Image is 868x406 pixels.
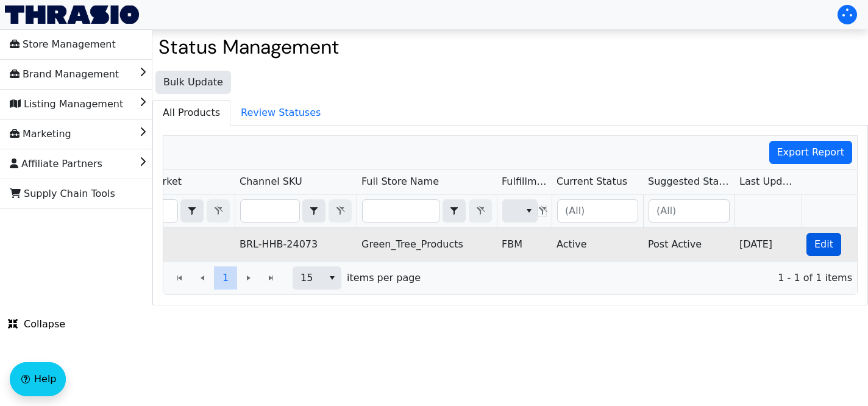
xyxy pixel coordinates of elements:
[361,174,439,189] span: Full Store Name
[643,228,735,261] td: Post Active
[814,237,833,252] span: Edit
[158,35,862,59] h2: Status Management
[558,200,638,222] input: (All)
[643,194,735,228] th: Filter
[323,267,341,289] button: select
[163,261,857,294] div: Page 1 of 1
[10,65,119,84] span: Brand Management
[443,199,466,223] span: Choose Operator
[155,71,231,94] button: Bulk Update
[648,174,730,189] span: Suggested Status
[357,194,497,228] th: Filter
[163,75,223,90] span: Bulk Update
[235,194,357,228] th: Filter
[552,194,643,228] th: Filter
[214,266,237,290] button: Page 1
[8,317,65,332] span: Collapse
[149,200,177,222] input: Filter
[806,233,841,256] button: Edit
[10,124,71,144] span: Marketing
[143,228,235,261] td: US
[302,199,325,223] span: Choose Operator
[10,154,102,174] span: Affiliate Partners
[10,94,123,114] span: Listing Management
[10,362,66,396] button: Help floatingactionbutton
[430,271,852,285] span: 1 - 1 of 1 items
[739,174,797,189] span: Last Update
[10,184,115,204] span: Supply Chain Tools
[148,174,182,189] span: Market
[497,228,552,261] td: FBM
[34,372,56,386] span: Help
[357,228,497,261] td: Green_Tree_Products
[241,200,299,222] input: Filter
[735,228,802,261] td: [DATE]
[649,200,729,222] input: (All)
[502,174,547,189] span: Fulfillment
[557,174,627,189] span: Current Status
[181,200,203,222] button: select
[347,271,421,285] span: items per page
[777,145,845,160] span: Export Report
[222,271,229,285] span: 1
[293,266,341,290] span: Page size
[769,141,853,164] button: Export Report
[231,101,330,125] span: Review Statuses
[153,101,230,125] span: All Products
[240,174,302,189] span: Channel SKU
[520,200,538,222] button: select
[143,194,235,228] th: Filter
[443,200,465,222] button: select
[180,199,204,223] span: Choose Operator
[5,5,139,24] img: Thrasio Logo
[497,194,552,228] th: Filter
[235,228,357,261] td: BRL-HHB-24073
[10,35,116,54] span: Store Management
[552,228,643,261] td: Active
[363,200,439,222] input: Filter
[303,200,325,222] button: select
[301,271,316,285] span: 15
